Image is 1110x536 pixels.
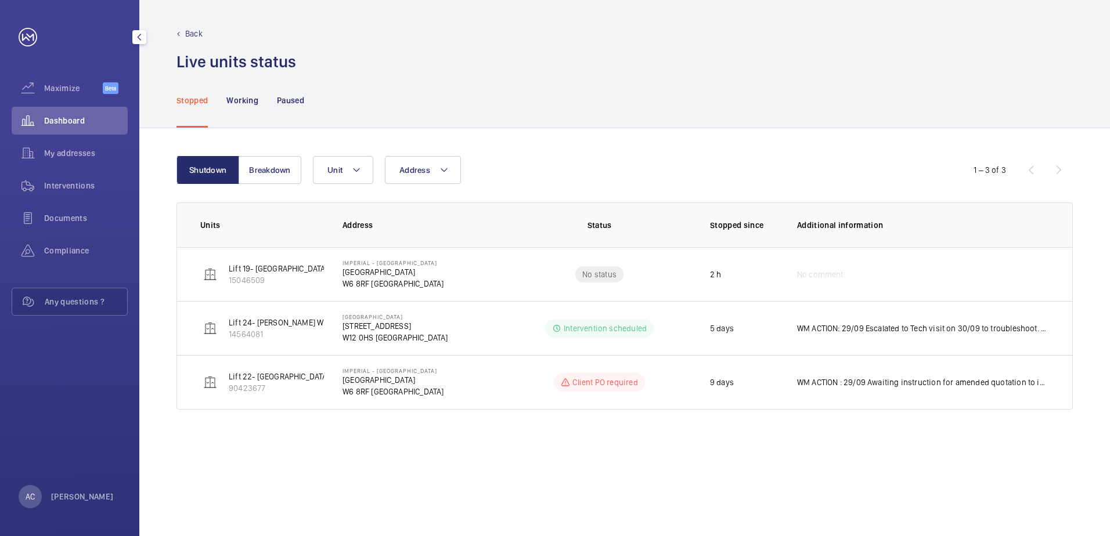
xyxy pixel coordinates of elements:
[103,82,118,94] span: Beta
[710,219,779,231] p: Stopped since
[710,323,734,334] p: 5 days
[313,156,373,184] button: Unit
[239,156,301,184] button: Breakdown
[44,180,128,191] span: Interventions
[229,371,396,382] p: Lift 22- [GEOGRAPHIC_DATA] Block (Passenger)
[176,95,208,106] p: Stopped
[343,259,444,266] p: Imperial - [GEOGRAPHIC_DATA]
[203,267,217,281] img: elevator.svg
[277,95,304,106] p: Paused
[44,147,128,159] span: My addresses
[974,164,1006,176] div: 1 – 3 of 3
[229,274,394,286] p: 15046509
[327,165,343,175] span: Unit
[44,212,128,224] span: Documents
[44,245,128,256] span: Compliance
[343,374,444,386] p: [GEOGRAPHIC_DATA]
[229,317,434,328] p: Lift 24- [PERSON_NAME] Wing External Glass Building 201
[229,382,396,394] p: 90423677
[564,323,647,334] p: Intervention scheduled
[343,313,448,320] p: [GEOGRAPHIC_DATA]
[203,321,217,335] img: elevator.svg
[385,156,461,184] button: Address
[343,266,444,278] p: [GEOGRAPHIC_DATA]
[343,367,444,374] p: Imperial - [GEOGRAPHIC_DATA]
[203,375,217,389] img: elevator.svg
[343,332,448,343] p: W12 0HS [GEOGRAPHIC_DATA]
[51,491,114,502] p: [PERSON_NAME]
[797,376,1049,388] p: WM ACTION : 29/09 Awaiting instruction for amended quotation to include the car door rollers and ...
[710,269,722,280] p: 2 h
[176,156,239,184] button: Shutdown
[399,165,430,175] span: Address
[343,386,444,397] p: W6 8RF [GEOGRAPHIC_DATA]
[44,82,103,94] span: Maximize
[185,28,203,39] p: Back
[797,269,844,280] span: No comment
[176,51,296,73] h1: Live units status
[710,376,734,388] p: 9 days
[45,296,127,307] span: Any questions ?
[44,115,128,126] span: Dashboard
[343,320,448,332] p: [STREET_ADDRESS]
[26,491,35,502] p: AC
[229,263,394,274] p: Lift 19- [GEOGRAPHIC_DATA] Block (Passenger)
[229,328,434,340] p: 14564081
[797,323,1049,334] p: WM ACTION: 29/09 Escalated to Tech visit on 30/09 to troubleshoot. 26/09 Engineer to investigate ...
[226,95,258,106] p: Working
[582,269,617,280] p: No status
[343,278,444,289] p: W6 8RF [GEOGRAPHIC_DATA]
[343,219,507,231] p: Address
[572,376,637,388] p: Client PO required
[200,219,324,231] p: Units
[797,219,1049,231] p: Additional information
[516,219,683,231] p: Status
